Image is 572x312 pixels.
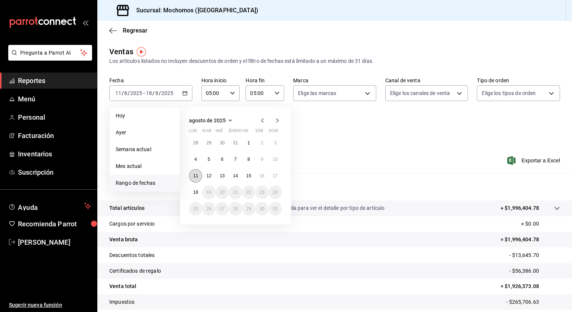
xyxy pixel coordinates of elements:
button: 27 de agosto de 2025 [216,202,229,215]
a: Pregunta a Parrot AI [5,54,92,62]
input: -- [124,90,128,96]
abbr: miércoles [216,128,223,136]
span: / [152,90,155,96]
button: agosto de 2025 [189,116,235,125]
label: Marca [293,78,376,83]
span: Reportes [18,76,91,86]
label: Hora fin [246,78,284,83]
div: Ventas [109,46,133,57]
span: Ayer [116,129,174,137]
input: ---- [161,90,174,96]
span: / [159,90,161,96]
button: Regresar [109,27,147,34]
span: Suscripción [18,167,91,177]
abbr: sábado [255,128,263,136]
button: 4 de agosto de 2025 [189,153,202,166]
abbr: 11 de agosto de 2025 [193,173,198,178]
span: Recomienda Parrot [18,219,91,229]
button: Pregunta a Parrot AI [8,45,92,61]
p: - $56,386.00 [509,267,560,275]
button: 31 de agosto de 2025 [269,202,282,215]
button: 15 de agosto de 2025 [242,169,255,183]
button: 7 de agosto de 2025 [229,153,242,166]
label: Hora inicio [201,78,240,83]
button: 24 de agosto de 2025 [269,186,282,199]
p: Resumen [109,183,560,192]
p: + $0.00 [521,220,560,228]
div: Los artículos listados no incluyen descuentos de orden y el filtro de fechas está limitado a un m... [109,57,560,65]
abbr: 31 de julio de 2025 [233,140,238,146]
span: / [128,90,130,96]
button: 8 de agosto de 2025 [242,153,255,166]
span: Personal [18,112,91,122]
p: Venta bruta [109,236,138,244]
p: Certificados de regalo [109,267,161,275]
button: 20 de agosto de 2025 [216,186,229,199]
span: Exportar a Excel [509,156,560,165]
abbr: 27 de agosto de 2025 [220,206,225,211]
abbr: 20 de agosto de 2025 [220,190,225,195]
span: Elige las marcas [298,89,336,97]
abbr: 25 de agosto de 2025 [193,206,198,211]
button: 16 de agosto de 2025 [255,169,268,183]
input: -- [146,90,152,96]
abbr: 17 de agosto de 2025 [273,173,278,178]
p: Total artículos [109,204,144,212]
button: 13 de agosto de 2025 [216,169,229,183]
abbr: 16 de agosto de 2025 [259,173,264,178]
abbr: 29 de agosto de 2025 [246,206,251,211]
p: = $1,996,404.78 [500,236,560,244]
abbr: 1 de agosto de 2025 [247,140,250,146]
span: Elige los canales de venta [390,89,450,97]
abbr: domingo [269,128,278,136]
button: open_drawer_menu [82,19,88,25]
span: Inventarios [18,149,91,159]
button: 9 de agosto de 2025 [255,153,268,166]
input: -- [115,90,122,96]
span: Menú [18,94,91,104]
abbr: 30 de agosto de 2025 [259,206,264,211]
abbr: 29 de julio de 2025 [206,140,211,146]
button: 28 de agosto de 2025 [229,202,242,215]
button: 2 de agosto de 2025 [255,136,268,150]
button: 3 de agosto de 2025 [269,136,282,150]
span: Pregunta a Parrot AI [20,49,80,57]
abbr: 19 de agosto de 2025 [206,190,211,195]
abbr: 15 de agosto de 2025 [246,173,251,178]
span: Semana actual [116,146,174,153]
button: 31 de julio de 2025 [229,136,242,150]
button: 26 de agosto de 2025 [202,202,215,215]
label: Canal de venta [385,78,468,83]
button: 14 de agosto de 2025 [229,169,242,183]
span: agosto de 2025 [189,117,226,123]
abbr: 4 de agosto de 2025 [194,157,197,162]
button: 29 de julio de 2025 [202,136,215,150]
abbr: 28 de julio de 2025 [193,140,198,146]
span: / [122,90,124,96]
button: 22 de agosto de 2025 [242,186,255,199]
label: Fecha [109,78,192,83]
abbr: 3 de agosto de 2025 [274,140,277,146]
span: [PERSON_NAME] [18,237,91,247]
span: - [143,90,145,96]
span: Mes actual [116,162,174,170]
button: 11 de agosto de 2025 [189,169,202,183]
button: 23 de agosto de 2025 [255,186,268,199]
button: 5 de agosto de 2025 [202,153,215,166]
abbr: 8 de agosto de 2025 [247,157,250,162]
abbr: 31 de agosto de 2025 [273,206,278,211]
button: 12 de agosto de 2025 [202,169,215,183]
input: ---- [130,90,143,96]
abbr: jueves [229,128,273,136]
button: 18 de agosto de 2025 [189,186,202,199]
abbr: 24 de agosto de 2025 [273,190,278,195]
abbr: 7 de agosto de 2025 [234,157,237,162]
abbr: 14 de agosto de 2025 [233,173,238,178]
p: Da clic en la fila para ver el detalle por tipo de artículo [261,204,385,212]
span: Facturación [18,131,91,141]
button: 17 de agosto de 2025 [269,169,282,183]
p: - $265,706.63 [506,298,560,306]
span: Elige los tipos de orden [482,89,536,97]
abbr: 12 de agosto de 2025 [206,173,211,178]
label: Tipo de orden [477,78,560,83]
